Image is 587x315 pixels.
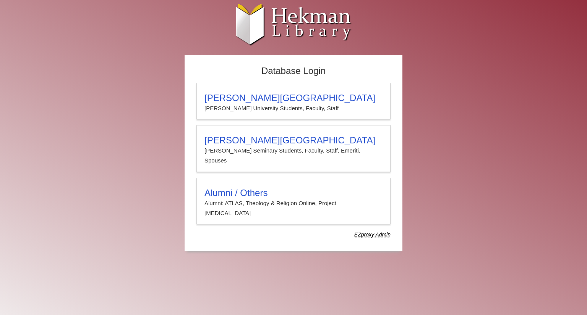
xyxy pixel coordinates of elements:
[196,83,391,119] a: [PERSON_NAME][GEOGRAPHIC_DATA][PERSON_NAME] University Students, Faculty, Staff
[204,198,383,219] p: Alumni: ATLAS, Theology & Religion Online, Project [MEDICAL_DATA]
[196,125,391,172] a: [PERSON_NAME][GEOGRAPHIC_DATA][PERSON_NAME] Seminary Students, Faculty, Staff, Emeriti, Spouses
[204,135,383,146] h3: [PERSON_NAME][GEOGRAPHIC_DATA]
[204,188,383,198] h3: Alumni / Others
[204,146,383,166] p: [PERSON_NAME] Seminary Students, Faculty, Staff, Emeriti, Spouses
[204,103,383,113] p: [PERSON_NAME] University Students, Faculty, Staff
[193,63,394,79] h2: Database Login
[204,188,383,219] summary: Alumni / OthersAlumni: ATLAS, Theology & Religion Online, Project [MEDICAL_DATA]
[354,231,391,238] dfn: Use Alumni login
[204,93,383,103] h3: [PERSON_NAME][GEOGRAPHIC_DATA]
